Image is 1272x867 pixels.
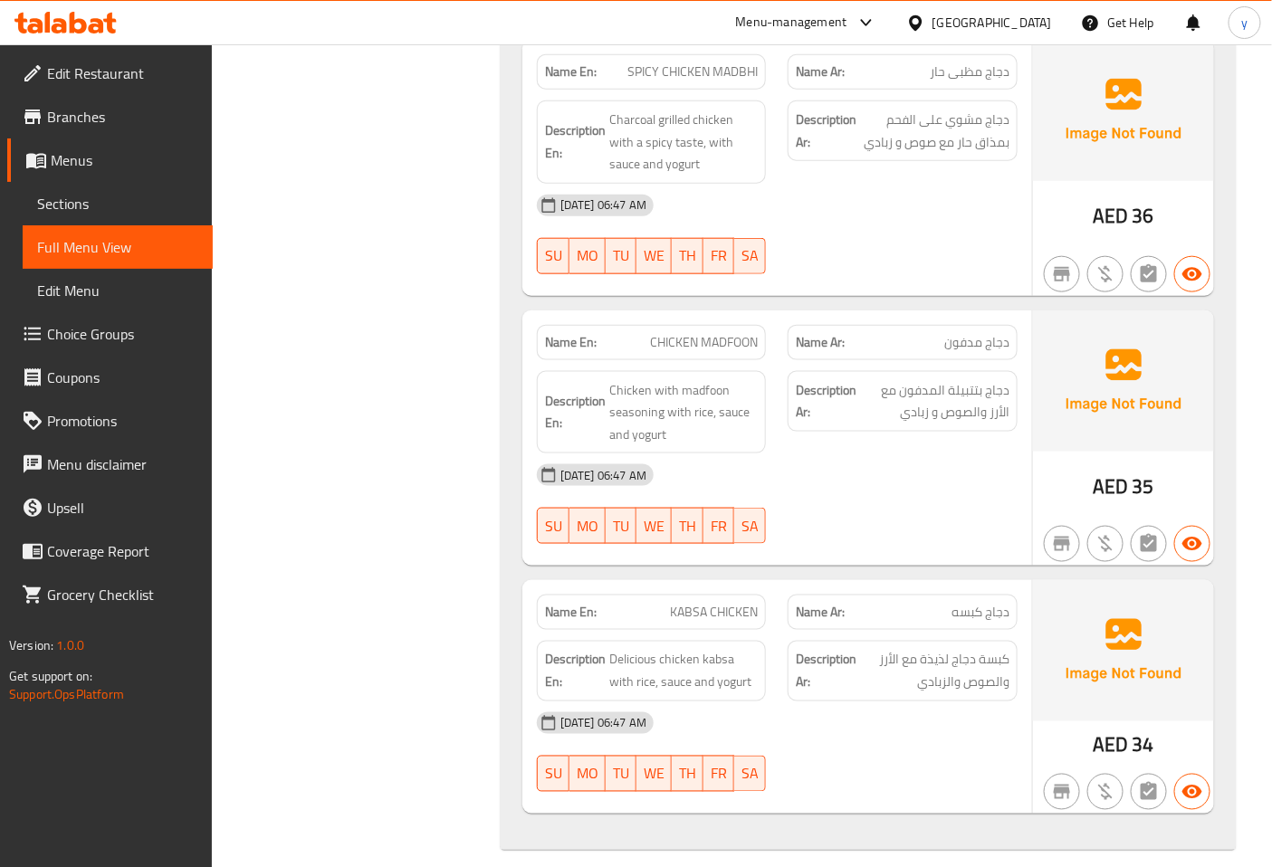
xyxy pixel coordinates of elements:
[609,379,759,446] span: Chicken with madfoon seasoning with rice, sauce and yogurt
[1093,469,1128,504] span: AED
[47,453,198,475] span: Menu disclaimer
[679,513,696,539] span: TH
[860,109,1009,153] span: دجاج مشوي على الفحم بمذاق حار مع صوص و زبادي
[47,540,198,562] span: Coverage Report
[545,62,597,81] strong: Name En:
[860,379,1009,424] span: دجاج بتتبيلة المدفون مع الأرز والصوص و زبادي
[636,756,672,792] button: WE
[47,323,198,345] span: Choice Groups
[545,333,597,352] strong: Name En:
[545,761,562,787] span: SU
[1174,256,1210,292] button: Available
[952,603,1009,622] span: دجاج كبسه
[734,756,766,792] button: SA
[944,333,1009,352] span: دجاج مدفون
[1033,310,1214,452] img: Ae5nvW7+0k+MAAAAAElFTkSuQmCC
[7,52,213,95] a: Edit Restaurant
[1087,256,1124,292] button: Purchased item
[703,508,734,544] button: FR
[796,109,856,153] strong: Description Ar:
[7,486,213,529] a: Upsell
[672,508,703,544] button: TH
[734,238,766,274] button: SA
[569,756,606,792] button: MO
[23,269,213,312] a: Edit Menu
[1033,40,1214,181] img: Ae5nvW7+0k+MAAAAAElFTkSuQmCC
[606,756,636,792] button: TU
[796,62,845,81] strong: Name Ar:
[1133,198,1154,233] span: 36
[670,603,758,622] span: KABSA CHICKEN
[613,761,629,787] span: TU
[609,109,759,176] span: Charcoal grilled chicken with a spicy taste, with sauce and yogurt
[545,603,597,622] strong: Name En:
[627,62,758,81] span: SPICY CHICKEN MADBHI
[711,761,727,787] span: FR
[545,390,606,434] strong: Description En:
[7,356,213,399] a: Coupons
[741,243,759,269] span: SA
[644,761,665,787] span: WE
[1093,198,1128,233] span: AED
[679,243,696,269] span: TH
[1131,256,1167,292] button: Not has choices
[741,761,759,787] span: SA
[1174,774,1210,810] button: Available
[537,508,569,544] button: SU
[741,513,759,539] span: SA
[47,410,198,432] span: Promotions
[796,649,856,693] strong: Description Ar:
[796,333,845,352] strong: Name Ar:
[860,649,1009,693] span: كبسة دجاج لذيذة مع الأرز والصوص والزبادي
[7,95,213,138] a: Branches
[609,649,759,693] span: Delicious chicken kabsa with rice, sauce and yogurt
[47,584,198,605] span: Grocery Checklist
[1131,526,1167,562] button: Not has choices
[7,399,213,443] a: Promotions
[545,513,562,539] span: SU
[577,513,598,539] span: MO
[1044,526,1080,562] button: Not branch specific item
[537,756,569,792] button: SU
[1133,469,1154,504] span: 35
[736,12,847,33] div: Menu-management
[1044,774,1080,810] button: Not branch specific item
[7,312,213,356] a: Choice Groups
[553,467,654,484] span: [DATE] 06:47 AM
[9,634,53,657] span: Version:
[56,634,84,657] span: 1.0.0
[23,182,213,225] a: Sections
[47,106,198,128] span: Branches
[1087,526,1124,562] button: Purchased item
[37,236,198,258] span: Full Menu View
[7,529,213,573] a: Coverage Report
[9,682,124,706] a: Support.OpsPlatform
[644,243,665,269] span: WE
[703,238,734,274] button: FR
[711,513,727,539] span: FR
[23,225,213,269] a: Full Menu View
[606,238,636,274] button: TU
[1093,728,1128,763] span: AED
[613,243,629,269] span: TU
[37,193,198,214] span: Sections
[703,756,734,792] button: FR
[1044,256,1080,292] button: Not branch specific item
[1131,774,1167,810] button: Not has choices
[1241,13,1248,33] span: y
[711,243,727,269] span: FR
[51,149,198,171] span: Menus
[577,761,598,787] span: MO
[606,508,636,544] button: TU
[47,497,198,519] span: Upsell
[796,603,845,622] strong: Name Ar:
[537,238,569,274] button: SU
[672,756,703,792] button: TH
[1087,774,1124,810] button: Purchased item
[1033,580,1214,721] img: Ae5nvW7+0k+MAAAAAElFTkSuQmCC
[553,715,654,732] span: [DATE] 06:47 AM
[569,238,606,274] button: MO
[613,513,629,539] span: TU
[9,664,92,688] span: Get support on:
[545,649,606,693] strong: Description En:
